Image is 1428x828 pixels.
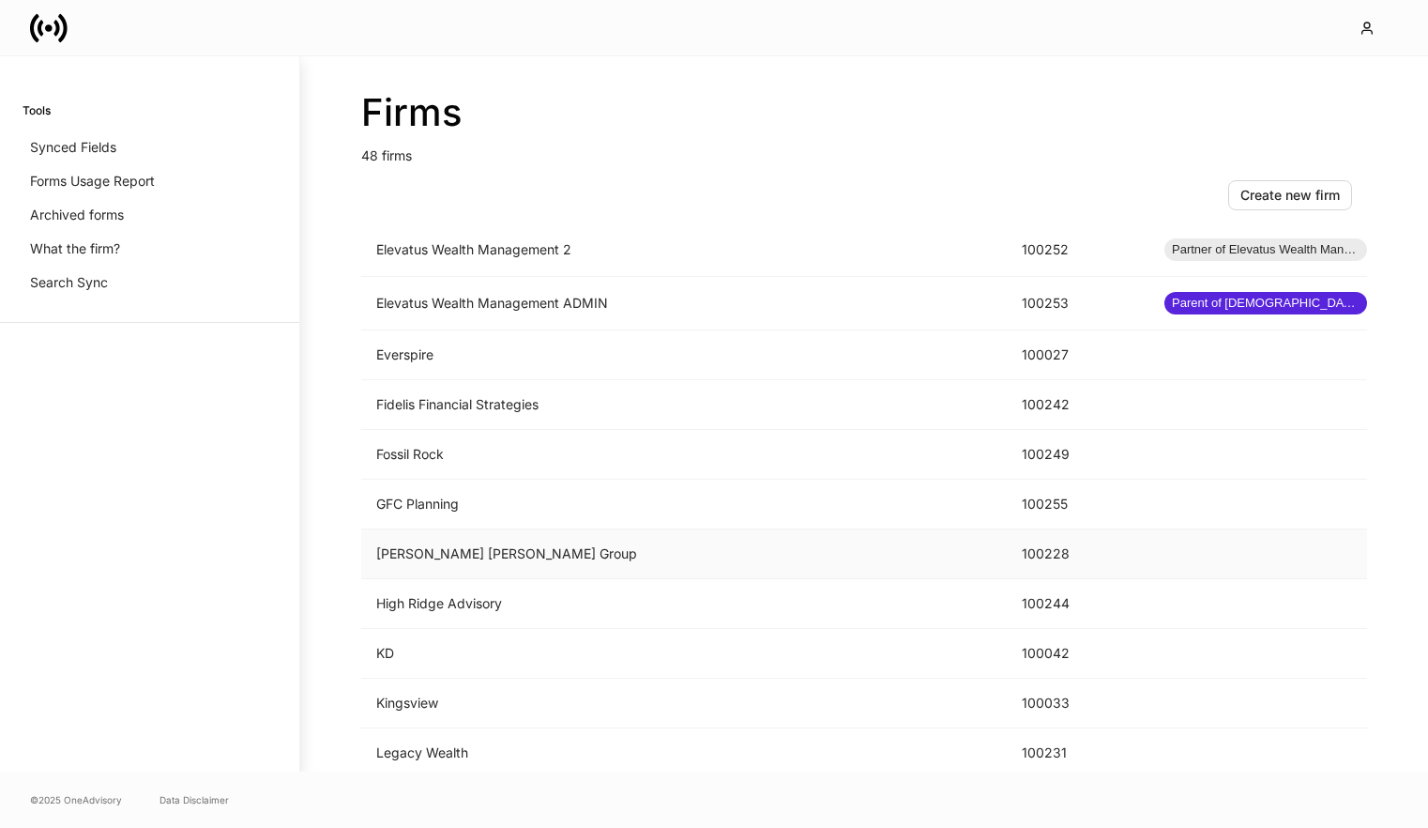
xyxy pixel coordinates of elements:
a: Archived forms [23,198,277,232]
p: Search Sync [30,273,108,292]
td: 100228 [1007,529,1149,579]
td: 100242 [1007,380,1149,430]
a: Data Disclaimer [160,792,229,807]
div: Create new firm [1240,186,1340,205]
td: 100249 [1007,430,1149,480]
td: 100027 [1007,330,1149,380]
p: 48 firms [361,135,1367,165]
h6: Tools [23,101,51,119]
p: What the firm? [30,239,120,258]
td: 100253 [1007,277,1149,330]
td: Kingsview [361,679,1007,728]
td: [PERSON_NAME] [PERSON_NAME] Group [361,529,1007,579]
td: 100042 [1007,629,1149,679]
td: Elevatus Wealth Management ADMIN [361,277,1007,330]
a: Forms Usage Report [23,164,277,198]
td: 100252 [1007,223,1149,277]
p: Forms Usage Report [30,172,155,191]
span: © 2025 OneAdvisory [30,792,122,807]
button: Create new firm [1228,180,1352,210]
td: Legacy Wealth [361,728,1007,778]
a: Synced Fields [23,130,277,164]
p: Synced Fields [30,138,116,157]
h2: Firms [361,90,1367,135]
td: High Ridge Advisory [361,579,1007,629]
td: 100033 [1007,679,1149,728]
p: Archived forms [30,206,124,224]
a: What the firm? [23,232,277,266]
td: KD [361,629,1007,679]
span: Partner of Elevatus Wealth Management ADMIN [1164,240,1367,259]
td: Everspire [361,330,1007,380]
td: Elevatus Wealth Management 2 [361,223,1007,277]
td: 100231 [1007,728,1149,778]
td: Fidelis Financial Strategies [361,380,1007,430]
td: Fossil Rock [361,430,1007,480]
td: 100244 [1007,579,1149,629]
a: Search Sync [23,266,277,299]
span: Parent of [DEMOGRAPHIC_DATA] firms [1164,294,1367,313]
td: 100255 [1007,480,1149,529]
td: GFC Planning [361,480,1007,529]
